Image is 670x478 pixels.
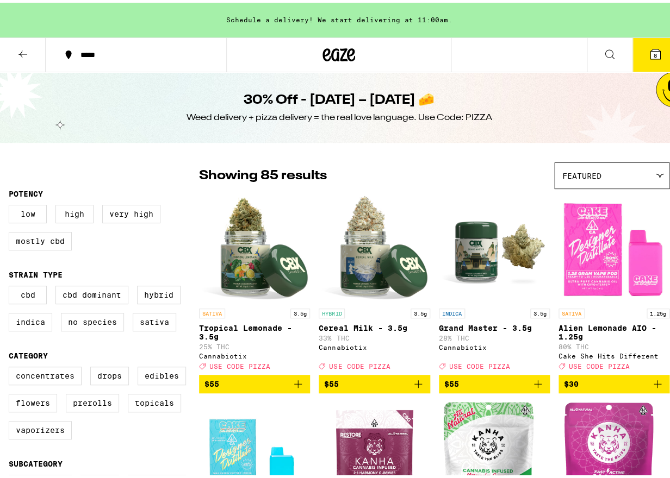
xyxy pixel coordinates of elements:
[138,364,186,382] label: Edibles
[444,377,459,386] span: $55
[560,192,668,300] img: Cake She Hits Different - Alien Lemonade AIO - 1.25g
[559,341,669,348] p: 80% THC
[9,187,43,196] legend: Potency
[319,332,430,339] p: 33% THC
[319,341,430,348] div: Cannabiotix
[90,364,129,382] label: Drops
[199,321,310,338] p: Tropical Lemonade - 3.5g
[55,202,94,221] label: High
[9,418,72,437] label: Vaporizers
[9,268,63,276] legend: Strain Type
[439,192,550,372] a: Open page for Grand Master - 3.5g from Cannabiotix
[204,377,219,386] span: $55
[199,192,310,372] a: Open page for Tropical Lemonade - 3.5g from Cannabiotix
[9,391,57,410] label: Flowers
[199,341,310,348] p: 25% THC
[440,192,549,300] img: Cannabiotix - Grand Master - 3.5g
[647,306,669,316] p: 1.25g
[137,283,181,301] label: Hybrid
[9,364,82,382] label: Concentrates
[449,360,510,367] span: USE CODE PIZZA
[439,306,465,316] p: INDICA
[319,372,430,391] button: Add to bag
[55,283,128,301] label: CBD Dominant
[530,306,550,316] p: 3.5g
[411,306,430,316] p: 3.5g
[319,192,430,372] a: Open page for Cereal Milk - 3.5g from Cannabiotix
[9,310,52,329] label: Indica
[439,372,550,391] button: Add to bag
[559,306,585,316] p: SATIVA
[319,321,430,330] p: Cereal Milk - 3.5g
[439,321,550,330] p: Grand Master - 3.5g
[128,391,181,410] label: Topicals
[559,350,669,357] div: Cake She Hits Different
[439,341,550,348] div: Cannabiotix
[320,192,429,300] img: Cannabiotix - Cereal Milk - 3.5g
[187,109,492,121] div: Weed delivery + pizza delivery = the real love language. Use Code: PIZZA
[324,377,339,386] span: $55
[9,229,72,248] label: Mostly CBD
[290,306,310,316] p: 3.5g
[564,377,579,386] span: $30
[559,192,669,372] a: Open page for Alien Lemonade AIO - 1.25g from Cake She Hits Different
[654,49,657,56] span: 8
[569,360,630,367] span: USE CODE PIZZA
[329,360,390,367] span: USE CODE PIZZA
[319,306,345,316] p: HYBRID
[9,349,48,357] legend: Category
[66,391,119,410] label: Prerolls
[209,360,270,367] span: USE CODE PIZZA
[562,169,601,178] span: Featured
[244,89,435,107] h1: 30% Off - [DATE] – [DATE] 🧀
[200,192,309,300] img: Cannabiotix - Tropical Lemonade - 3.5g
[439,332,550,339] p: 28% THC
[199,306,225,316] p: SATIVA
[61,310,124,329] label: No Species
[9,457,63,466] legend: Subcategory
[102,202,160,221] label: Very High
[199,350,310,357] div: Cannabiotix
[9,283,47,301] label: CBD
[559,321,669,338] p: Alien Lemonade AIO - 1.25g
[199,164,327,183] p: Showing 85 results
[133,310,176,329] label: Sativa
[559,372,669,391] button: Add to bag
[199,372,310,391] button: Add to bag
[9,202,47,221] label: Low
